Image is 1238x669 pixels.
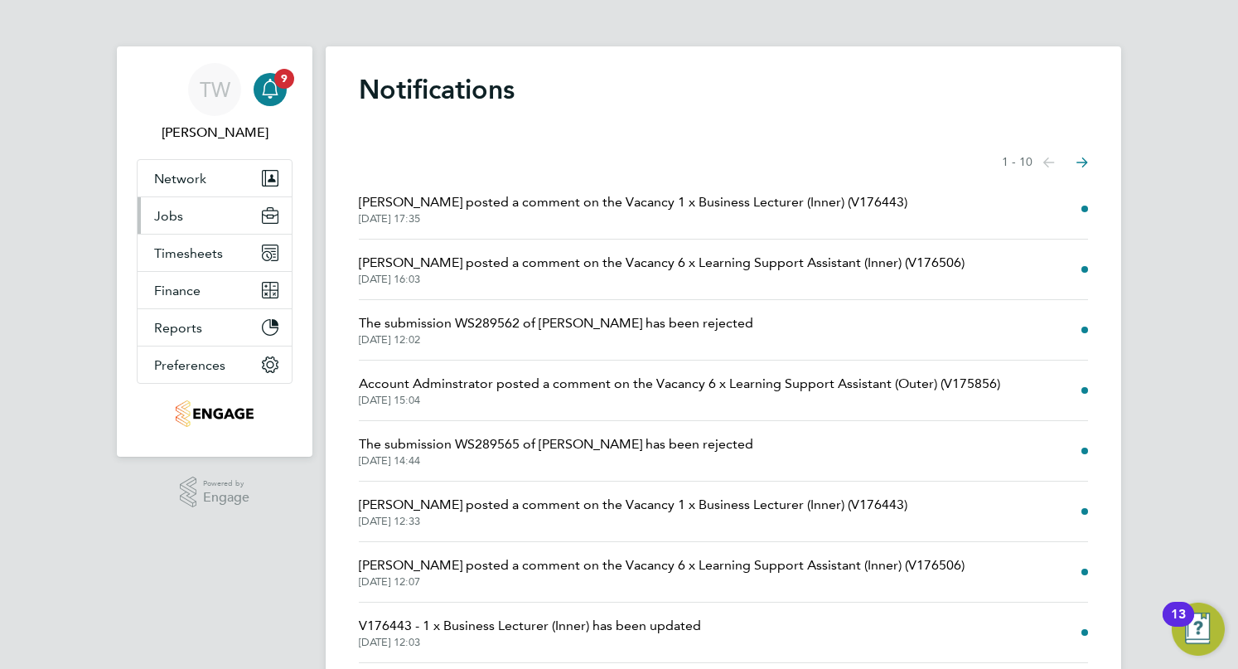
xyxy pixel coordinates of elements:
span: 1 - 10 [1002,154,1032,171]
span: The submission WS289562 of [PERSON_NAME] has been rejected [359,313,753,333]
span: [DATE] 15:04 [359,394,1000,407]
button: Finance [138,272,292,308]
span: Tamsin Wisken [137,123,293,143]
span: [DATE] 12:07 [359,575,965,589]
button: Open Resource Center, 13 new notifications [1172,603,1225,656]
a: TW[PERSON_NAME] [137,63,293,143]
span: Finance [154,283,201,298]
span: [PERSON_NAME] posted a comment on the Vacancy 6 x Learning Support Assistant (Inner) (V176506) [359,253,965,273]
span: V176443 - 1 x Business Lecturer (Inner) has been updated [359,616,701,636]
button: Preferences [138,347,292,383]
img: jambo-logo-retina.png [176,400,253,427]
span: Network [154,171,206,187]
span: Engage [203,491,249,505]
button: Timesheets [138,235,292,271]
a: Powered byEngage [180,477,250,508]
span: 9 [274,69,294,89]
span: Reports [154,320,202,336]
nav: Main navigation [117,46,312,457]
a: The submission WS289565 of [PERSON_NAME] has been rejected[DATE] 14:44 [359,434,753,468]
button: Jobs [138,197,292,234]
button: Network [138,160,292,196]
span: [PERSON_NAME] posted a comment on the Vacancy 6 x Learning Support Assistant (Inner) (V176506) [359,555,965,575]
span: Account Adminstrator posted a comment on the Vacancy 6 x Learning Support Assistant (Outer) (V175... [359,374,1000,394]
span: [DATE] 16:03 [359,273,965,286]
a: [PERSON_NAME] posted a comment on the Vacancy 6 x Learning Support Assistant (Inner) (V176506)[DA... [359,555,965,589]
span: [DATE] 14:44 [359,454,753,468]
span: [PERSON_NAME] posted a comment on the Vacancy 1 x Business Lecturer (Inner) (V176443) [359,192,907,212]
span: Preferences [154,357,225,373]
span: Jobs [154,208,183,224]
nav: Select page of notifications list [1002,146,1088,179]
a: V176443 - 1 x Business Lecturer (Inner) has been updated[DATE] 12:03 [359,616,701,649]
a: [PERSON_NAME] posted a comment on the Vacancy 1 x Business Lecturer (Inner) (V176443)[DATE] 17:35 [359,192,907,225]
span: TW [200,79,230,100]
span: The submission WS289565 of [PERSON_NAME] has been rejected [359,434,753,454]
a: Account Adminstrator posted a comment on the Vacancy 6 x Learning Support Assistant (Outer) (V175... [359,374,1000,407]
button: Reports [138,309,292,346]
a: The submission WS289562 of [PERSON_NAME] has been rejected[DATE] 12:02 [359,313,753,347]
h1: Notifications [359,73,1088,106]
a: 9 [254,63,287,116]
span: Powered by [203,477,249,491]
span: [DATE] 12:02 [359,333,753,347]
span: Timesheets [154,245,223,261]
a: [PERSON_NAME] posted a comment on the Vacancy 6 x Learning Support Assistant (Inner) (V176506)[DA... [359,253,965,286]
div: 13 [1171,614,1186,636]
span: [PERSON_NAME] posted a comment on the Vacancy 1 x Business Lecturer (Inner) (V176443) [359,495,907,515]
span: [DATE] 17:35 [359,212,907,225]
a: Go to home page [137,400,293,427]
span: [DATE] 12:33 [359,515,907,528]
span: [DATE] 12:03 [359,636,701,649]
a: [PERSON_NAME] posted a comment on the Vacancy 1 x Business Lecturer (Inner) (V176443)[DATE] 12:33 [359,495,907,528]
